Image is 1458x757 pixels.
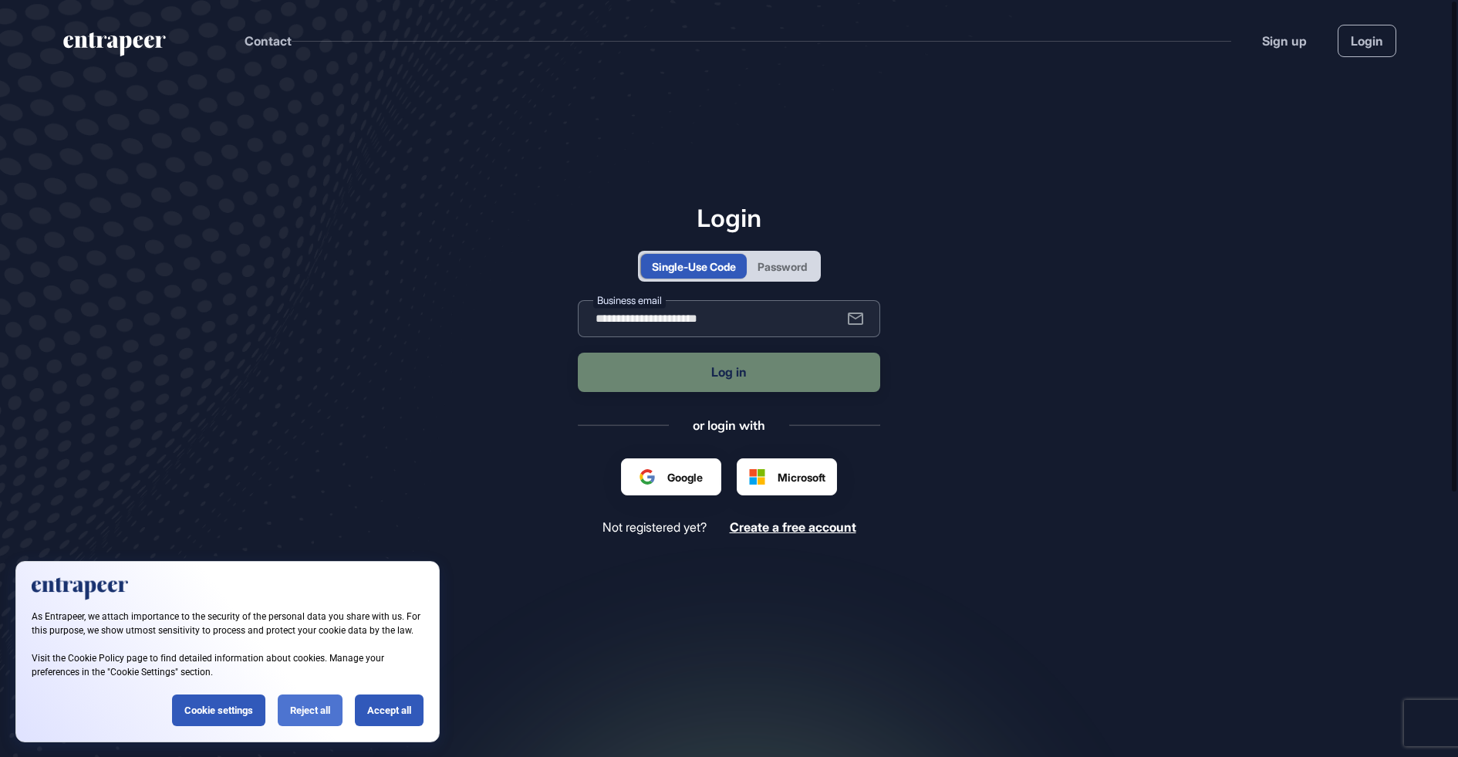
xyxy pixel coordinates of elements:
[578,353,880,392] button: Log in
[578,203,880,232] h1: Login
[1262,32,1307,50] a: Sign up
[730,519,856,535] span: Create a free account
[245,31,292,51] button: Contact
[693,417,765,434] div: or login with
[778,469,825,485] span: Microsoft
[62,32,167,62] a: entrapeer-logo
[652,259,736,275] div: Single-Use Code
[1338,25,1396,57] a: Login
[758,259,807,275] div: Password
[593,292,666,309] label: Business email
[730,520,856,535] a: Create a free account
[602,520,707,535] span: Not registered yet?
